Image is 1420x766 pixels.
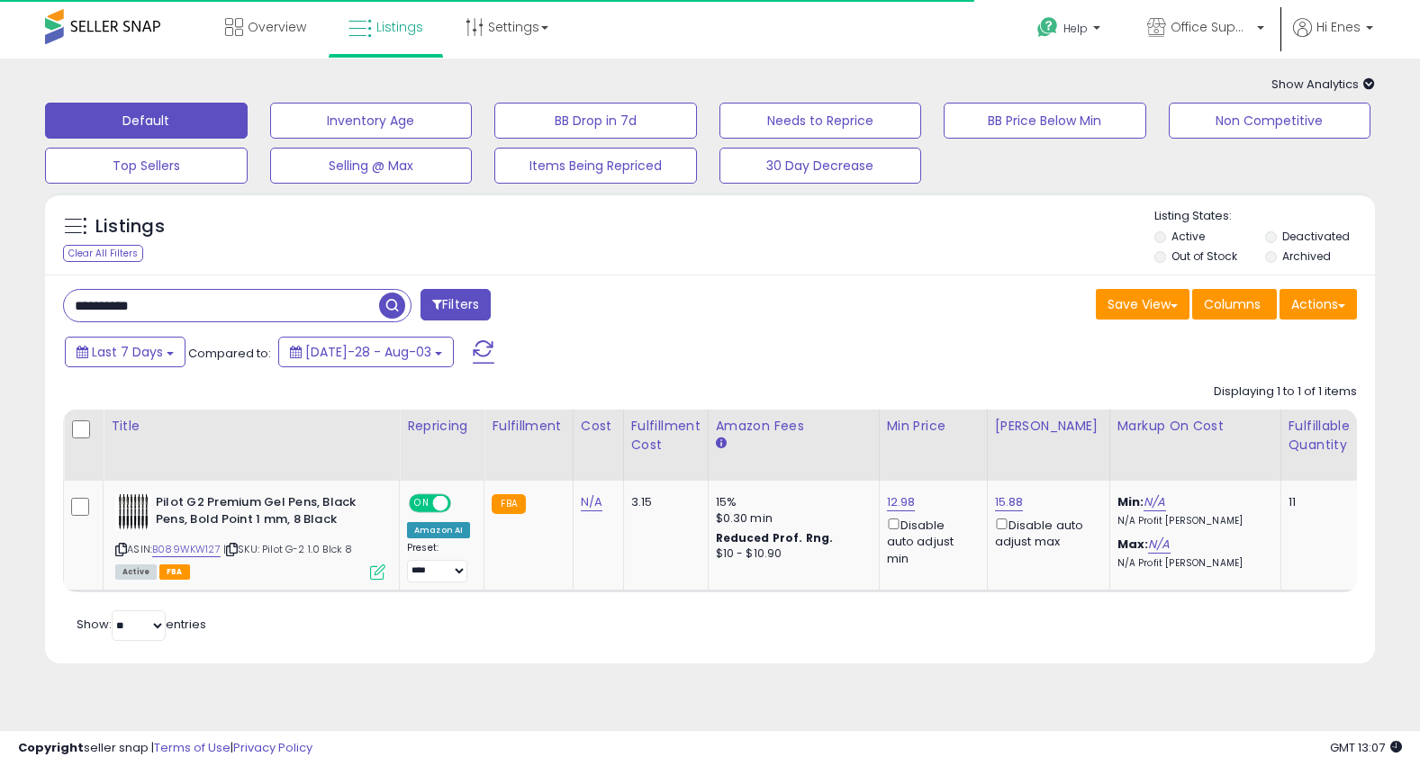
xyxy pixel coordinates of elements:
p: N/A Profit [PERSON_NAME] [1117,515,1267,527]
button: Filters [421,289,491,320]
button: 30 Day Decrease [719,148,922,184]
button: [DATE]-28 - Aug-03 [278,337,454,367]
strong: Copyright [18,739,84,756]
div: Disable auto adjust max [995,515,1096,550]
label: Out of Stock [1171,248,1237,264]
a: N/A [1144,493,1165,511]
span: All listings currently available for purchase on Amazon [115,564,157,580]
button: Selling @ Max [270,148,473,184]
a: Terms of Use [154,739,231,756]
span: Office Suppliers [1171,18,1252,36]
span: 2025-08-11 13:07 GMT [1330,739,1402,756]
span: Show Analytics [1271,76,1375,93]
a: N/A [1148,536,1170,554]
button: Items Being Repriced [494,148,697,184]
button: Default [45,103,248,139]
button: Actions [1280,289,1357,320]
span: Overview [248,18,306,36]
span: Columns [1204,295,1261,313]
div: Cost [581,417,616,436]
a: 12.98 [887,493,916,511]
div: $0.30 min [716,510,865,527]
span: ON [411,496,433,511]
button: BB Price Below Min [944,103,1146,139]
div: Fulfillable Quantity [1289,417,1351,455]
a: Privacy Policy [233,739,312,756]
label: Active [1171,229,1205,244]
div: Min Price [887,417,980,436]
button: BB Drop in 7d [494,103,697,139]
button: Non Competitive [1169,103,1371,139]
b: Pilot G2 Premium Gel Pens, Black Pens, Bold Point 1 mm, 8 Black [156,494,375,532]
div: Title [111,417,392,436]
div: Amazon AI [407,522,470,538]
a: 15.88 [995,493,1024,511]
small: FBA [492,494,525,514]
span: [DATE]-28 - Aug-03 [305,343,431,361]
button: Inventory Age [270,103,473,139]
div: Repricing [407,417,476,436]
div: Preset: [407,542,470,582]
small: Amazon Fees. [716,436,727,452]
div: 15% [716,494,865,510]
label: Archived [1282,248,1331,264]
button: Columns [1192,289,1277,320]
div: seller snap | | [18,740,312,757]
span: FBA [159,564,190,580]
div: Disable auto adjust min [887,515,973,567]
b: Max: [1117,536,1149,553]
div: Displaying 1 to 1 of 1 items [1214,383,1357,401]
span: OFF [448,496,477,511]
div: [PERSON_NAME] [995,417,1102,436]
a: Help [1023,3,1118,59]
div: Fulfillment [492,417,565,436]
span: Show: entries [77,616,206,633]
p: N/A Profit [PERSON_NAME] [1117,557,1267,570]
i: Get Help [1036,16,1059,39]
div: $10 - $10.90 [716,546,865,562]
b: Reduced Prof. Rng. [716,530,834,545]
p: Listing States: [1154,208,1375,225]
a: Hi Enes [1293,18,1373,59]
span: | SKU: Pilot G-2 1.0 Blck 8 [223,542,353,556]
img: 51zwRiZK8dL._SL40_.jpg [115,494,151,530]
button: Top Sellers [45,148,248,184]
div: 3.15 [631,494,694,510]
a: N/A [581,493,602,511]
button: Last 7 Days [65,337,185,367]
span: Help [1063,21,1088,36]
span: Compared to: [188,345,271,362]
span: Hi Enes [1316,18,1361,36]
div: Fulfillment Cost [631,417,701,455]
div: Amazon Fees [716,417,872,436]
label: Deactivated [1282,229,1350,244]
div: 11 [1289,494,1344,510]
b: Min: [1117,493,1144,510]
button: Needs to Reprice [719,103,922,139]
span: Listings [376,18,423,36]
th: The percentage added to the cost of goods (COGS) that forms the calculator for Min & Max prices. [1109,410,1280,481]
button: Save View [1096,289,1189,320]
div: ASIN: [115,494,385,578]
div: Clear All Filters [63,245,143,262]
span: Last 7 Days [92,343,163,361]
a: B089WKW127 [152,542,221,557]
div: Markup on Cost [1117,417,1273,436]
h5: Listings [95,214,165,239]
